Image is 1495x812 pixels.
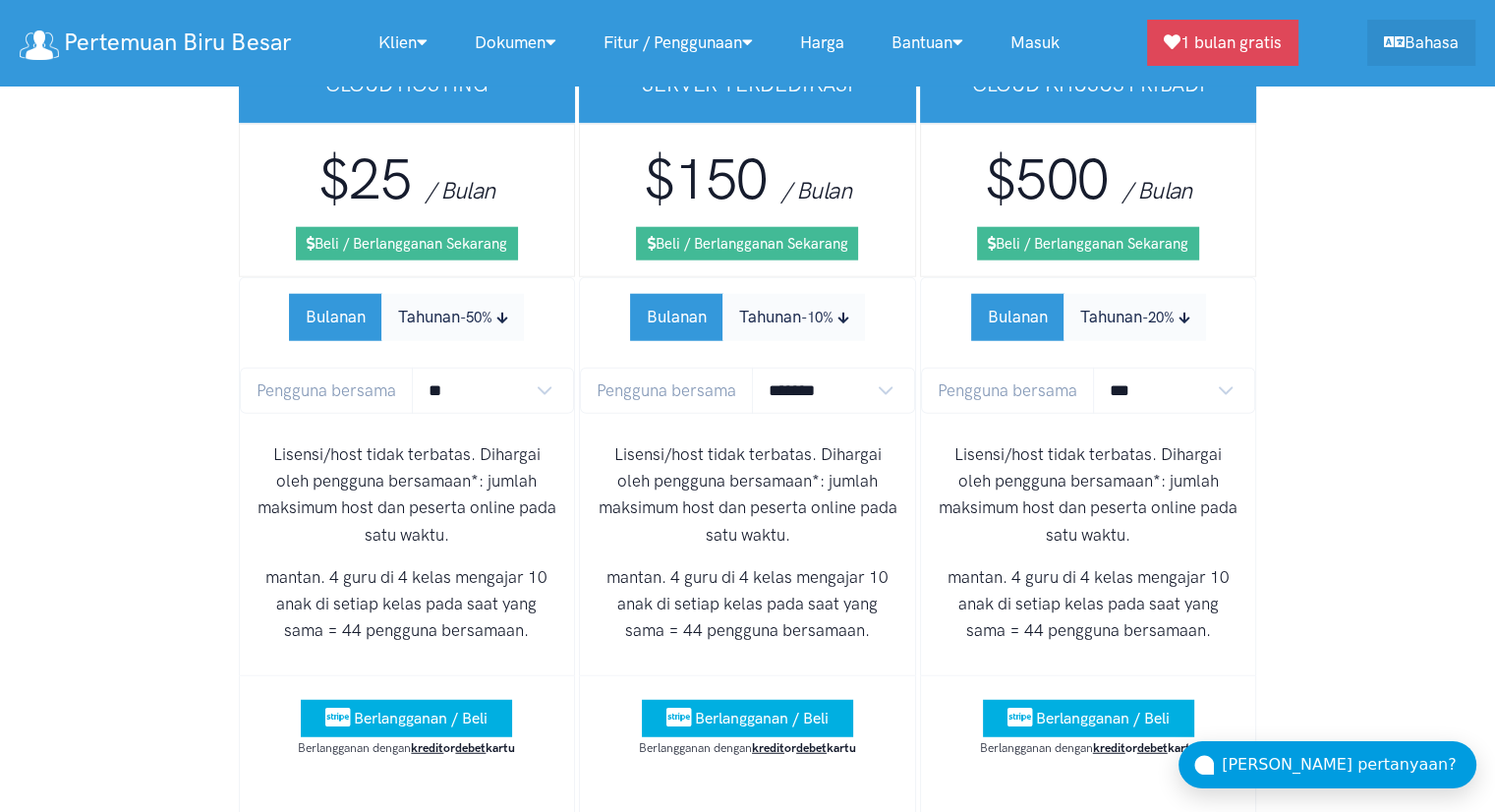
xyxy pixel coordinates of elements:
[752,740,784,755] u: kredit
[937,441,1240,549] p: Lisensi/host tidak terbatas. Dihargai oleh pengguna bersamaan*: jumlah maksimum host dan peserta ...
[937,564,1240,645] p: mantan. 4 guru di 4 kelas mengajar 10 anak di setiap kelas pada saat yang sama = 44 pengguna bers...
[971,294,1206,340] div: Subscription Period
[20,30,59,60] img: logo
[596,441,899,549] p: Lisensi/host tidak terbatas. Dihargai oleh pengguna bersamaan*: jumlah maksimum host dan peserta ...
[801,309,834,326] small: -10%
[990,774,1186,808] iframe: PayPal
[630,294,865,340] div: Subscription Period
[987,22,1083,64] a: Masuk
[980,740,1197,755] small: Berlangganan dengan
[289,294,382,340] button: Bulanan
[796,740,827,755] u: debet
[649,774,845,808] iframe: PayPal
[309,774,505,808] iframe: PayPal
[644,145,768,213] span: $150
[776,22,868,64] a: Harga
[1137,740,1168,755] u: debet
[921,368,1094,414] span: Pengguna bersama
[256,564,559,645] p: mantan. 4 guru di 4 kelas mengajar 10 anak di setiap kelas pada saat yang sama = 44 pengguna bers...
[1142,309,1175,326] small: -20%
[752,740,856,755] strong: or kartu
[381,294,524,340] button: Tahunan-50%
[722,294,865,340] button: Tahunan-10%
[451,22,580,64] a: Dokumen
[426,176,495,204] span: / Bulan
[1064,294,1206,340] button: Tahunan-20%
[1093,740,1125,755] u: kredit
[411,740,515,755] strong: or kartu
[1147,20,1298,66] a: 1 bulan gratis
[971,294,1064,340] button: Bulanan
[868,22,987,64] a: Bantuan
[455,740,486,755] u: debet
[977,227,1199,261] a: Beli / Berlangganan Sekarang
[1036,709,1170,727] span: Berlangganan / Beli
[289,294,524,340] div: Subscription Period
[411,740,443,755] u: kredit
[1367,20,1475,66] a: Bahasa
[318,145,411,213] span: $25
[296,227,518,261] a: Beli / Berlangganan Sekarang
[695,709,829,727] span: Berlangganan / Beli
[240,368,413,414] span: Pengguna bersama
[1122,176,1192,204] span: / Bulan
[580,22,776,64] a: Fitur / Penggunaan
[636,227,858,261] a: Beli / Berlangganan Sekarang
[20,22,290,64] a: Pertemuan Biru Besar
[354,709,488,727] span: Berlangganan / Beli
[355,22,451,64] a: Klien
[596,564,899,645] p: mantan. 4 guru di 4 kelas mengajar 10 anak di setiap kelas pada saat yang sama = 44 pengguna bers...
[580,368,753,414] span: Pengguna bersama
[460,309,492,326] small: -50%
[1179,741,1476,788] button: [PERSON_NAME] pertanyaan?
[781,176,851,204] span: / Bulan
[630,294,723,340] button: Bulanan
[256,441,559,549] p: Lisensi/host tidak terbatas. Dihargai oleh pengguna bersamaan*: jumlah maksimum host dan peserta ...
[1093,740,1197,755] strong: or kartu
[298,740,515,755] small: Berlangganan dengan
[985,145,1109,213] span: $500
[1222,752,1476,778] div: [PERSON_NAME] pertanyaan?
[639,740,856,755] small: Berlangganan dengan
